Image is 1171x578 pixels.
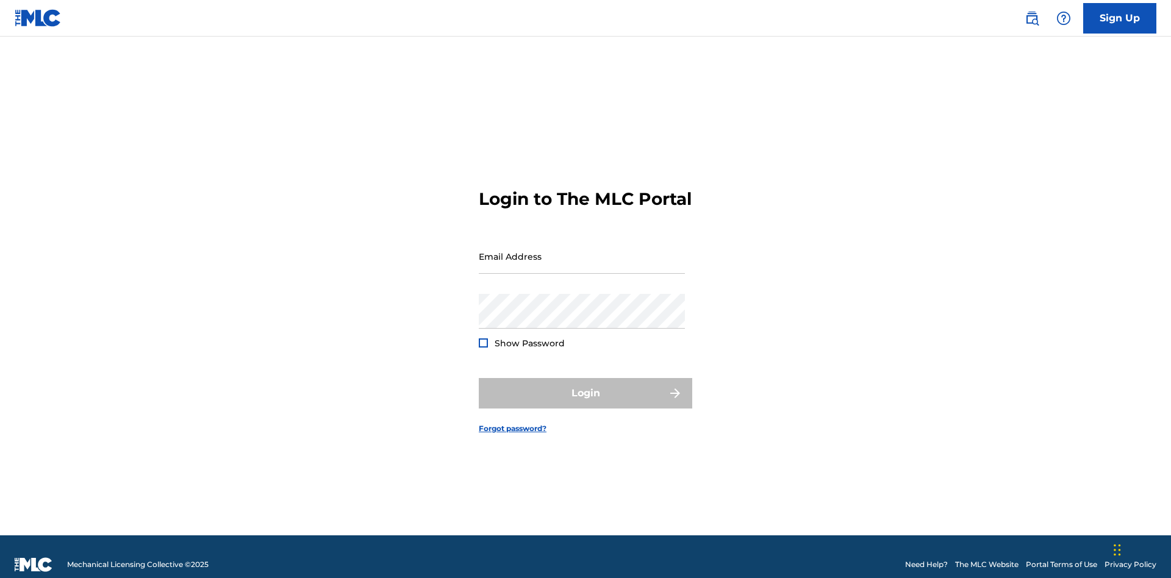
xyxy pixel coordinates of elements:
[495,338,565,349] span: Show Password
[1083,3,1156,34] a: Sign Up
[15,557,52,572] img: logo
[1025,11,1039,26] img: search
[1020,6,1044,30] a: Public Search
[1105,559,1156,570] a: Privacy Policy
[905,559,948,570] a: Need Help?
[479,188,692,210] h3: Login to The MLC Portal
[1110,519,1171,578] iframe: Chat Widget
[1114,532,1121,568] div: Drag
[955,559,1019,570] a: The MLC Website
[15,9,62,27] img: MLC Logo
[1051,6,1076,30] div: Help
[479,423,546,434] a: Forgot password?
[1026,559,1097,570] a: Portal Terms of Use
[1056,11,1071,26] img: help
[67,559,209,570] span: Mechanical Licensing Collective © 2025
